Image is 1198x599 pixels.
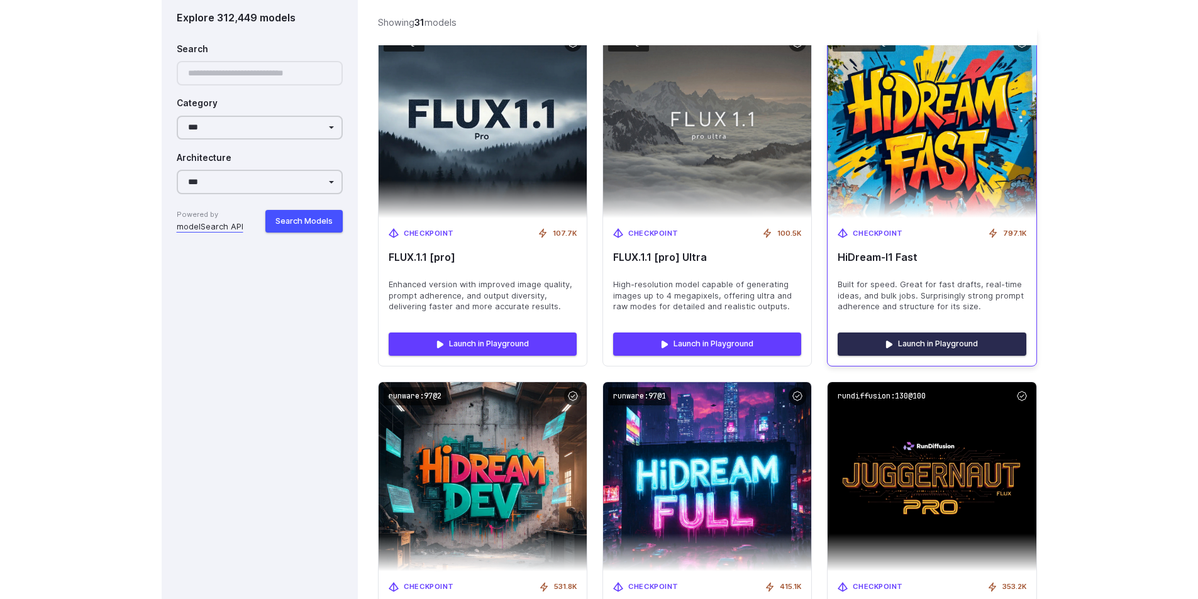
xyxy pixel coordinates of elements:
[177,221,243,233] a: modelSearch API
[833,387,931,405] code: rundiffusion:130@100
[838,251,1026,263] span: HiDream-I1 Fast
[379,382,587,571] img: HiDream-I1
[177,209,243,221] span: Powered by
[177,10,343,26] div: Explore 312,449 models
[554,581,577,593] span: 531.8K
[853,581,903,593] span: Checkpoint
[389,279,577,313] span: Enhanced version with improved image quality, prompt adherence, and output diversity, delivering ...
[777,228,801,239] span: 100.5K
[265,210,343,233] button: Search Models
[389,332,577,355] a: Launch in Playground
[177,170,343,195] select: Architecture
[603,29,811,218] img: FLUX.1.1 [pro] Ultra
[378,15,457,30] div: Showing models
[553,228,577,239] span: 107.7K
[177,116,343,140] select: Category
[379,29,587,218] img: FLUX.1.1 [pro]
[828,382,1036,571] img: Juggernaut Pro Flux by RunDiffusion
[838,279,1026,313] span: Built for speed. Great for fast drafts, real-time ideas, and bulk jobs. Surprisingly strong promp...
[780,581,801,593] span: 415.1K
[1002,581,1026,593] span: 353.2K
[404,581,454,593] span: Checkpoint
[628,581,679,593] span: Checkpoint
[838,332,1026,355] a: Launch in Playground
[1003,228,1026,239] span: 797.1K
[177,43,208,57] label: Search
[404,228,454,239] span: Checkpoint
[177,151,231,165] label: Architecture
[613,279,801,313] span: High-resolution model capable of generating images up to 4 megapixels, offering ultra and raw mod...
[818,19,1046,228] img: HiDream-I1
[603,382,811,571] img: HiDream-I1
[613,251,801,263] span: FLUX.1.1 [pro] Ultra
[177,97,218,111] label: Category
[853,228,903,239] span: Checkpoint
[608,387,671,405] code: runware:97@1
[628,228,679,239] span: Checkpoint
[414,17,424,28] strong: 31
[613,332,801,355] a: Launch in Playground
[384,387,446,405] code: runware:97@2
[389,251,577,263] span: FLUX.1.1 [pro]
